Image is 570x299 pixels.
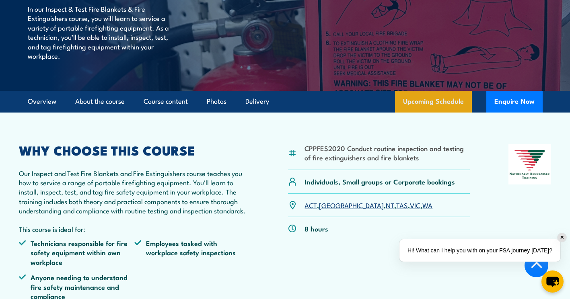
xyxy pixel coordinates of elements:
a: Upcoming Schedule [395,91,472,113]
a: Overview [28,91,56,112]
a: TAS [396,200,408,210]
a: [GEOGRAPHIC_DATA] [319,200,384,210]
a: WA [422,200,432,210]
li: CPPFES2020 Conduct routine inspection and testing of fire extinguishers and fire blankets [305,143,470,162]
a: ACT [305,200,317,210]
div: Hi! What can I help you with on your FSA journey [DATE]? [399,239,560,262]
p: This course is ideal for: [19,224,250,233]
a: NT [386,200,394,210]
button: Enquire Now [486,91,543,113]
li: Technicians responsible for fire safety equipment within own workplace [19,238,134,266]
p: Our Inspect and Test Fire Blankets and Fire Extinguishers course teaches you how to service a ran... [19,168,250,215]
p: , , , , , [305,201,432,210]
h2: WHY CHOOSE THIS COURSE [19,144,250,156]
a: VIC [410,200,420,210]
p: 8 hours [305,224,328,233]
a: Delivery [245,91,269,112]
li: Employees tasked with workplace safety inspections [134,238,250,266]
p: Individuals, Small groups or Corporate bookings [305,177,455,186]
a: About the course [75,91,125,112]
a: Photos [207,91,226,112]
button: chat-button [541,270,564,293]
a: Course content [144,91,188,112]
div: ✕ [558,233,566,242]
img: Nationally Recognised Training logo. [508,144,551,184]
p: In our Inspect & Test Fire Blankets & Fire Extinguishers course, you will learn to service a vari... [28,4,175,60]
